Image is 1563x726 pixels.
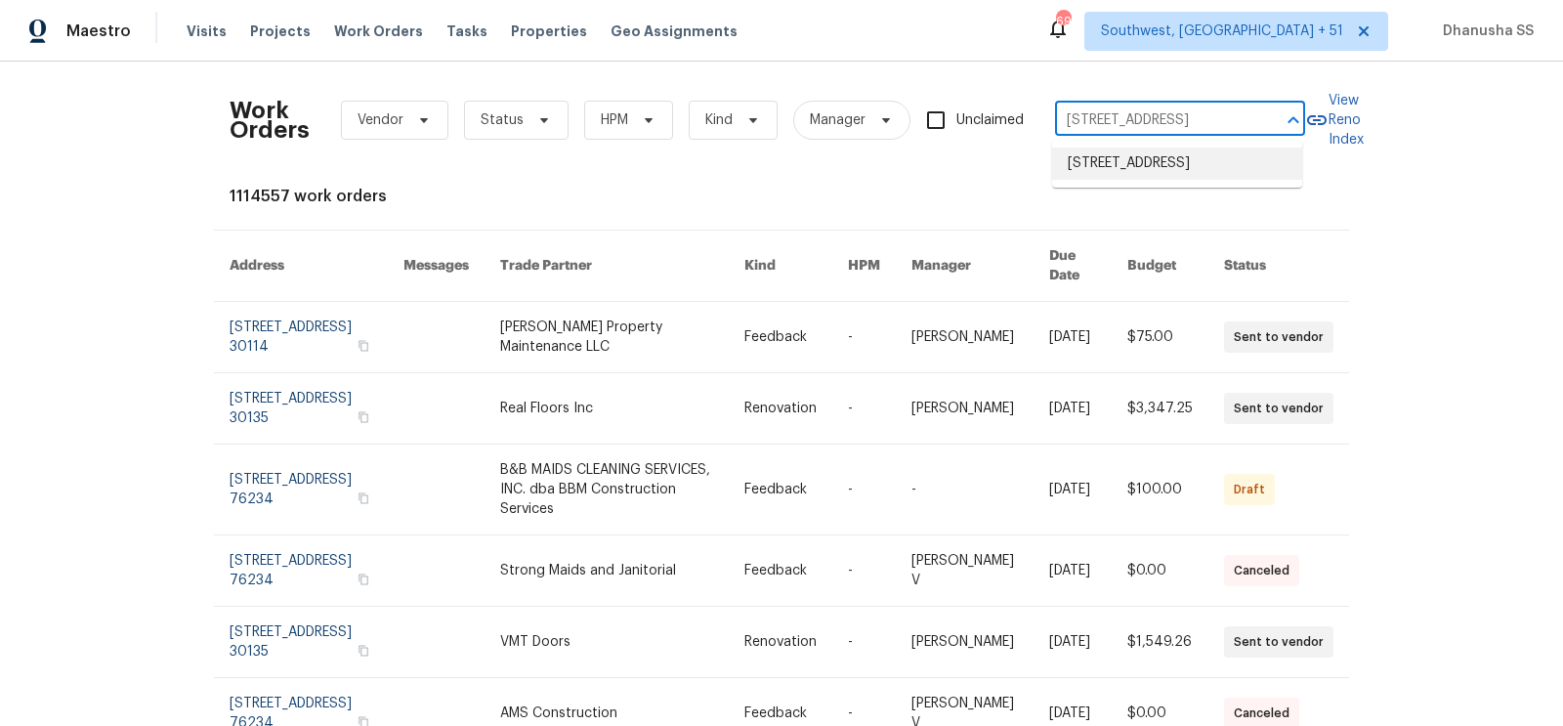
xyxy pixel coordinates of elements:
[896,231,1034,302] th: Manager
[729,302,832,373] td: Feedback
[832,373,896,445] td: -
[485,535,728,607] td: Strong Maids and Janitorial
[334,21,423,41] span: Work Orders
[1305,91,1364,149] a: View Reno Index
[896,373,1034,445] td: [PERSON_NAME]
[355,337,372,355] button: Copy Address
[230,101,310,140] h2: Work Orders
[1101,21,1343,41] span: Southwest, [GEOGRAPHIC_DATA] + 51
[705,110,733,130] span: Kind
[230,187,1333,206] div: 1114557 work orders
[1112,231,1208,302] th: Budget
[358,110,403,130] span: Vendor
[1435,21,1534,41] span: Dhanusha SS
[810,110,866,130] span: Manager
[446,24,487,38] span: Tasks
[388,231,485,302] th: Messages
[355,490,372,507] button: Copy Address
[481,110,524,130] span: Status
[896,302,1034,373] td: [PERSON_NAME]
[729,607,832,678] td: Renovation
[355,408,372,426] button: Copy Address
[485,373,728,445] td: Real Floors Inc
[729,373,832,445] td: Renovation
[1280,107,1307,134] button: Close
[832,607,896,678] td: -
[485,607,728,678] td: VMT Doors
[832,535,896,607] td: -
[832,231,896,302] th: HPM
[729,535,832,607] td: Feedback
[66,21,131,41] span: Maestro
[896,607,1034,678] td: [PERSON_NAME]
[1055,106,1250,136] input: Enter in an address
[729,445,832,535] td: Feedback
[611,21,738,41] span: Geo Assignments
[956,110,1024,131] span: Unclaimed
[250,21,311,41] span: Projects
[1034,231,1112,302] th: Due Date
[832,302,896,373] td: -
[355,571,372,588] button: Copy Address
[214,231,388,302] th: Address
[896,535,1034,607] td: [PERSON_NAME] V
[355,642,372,660] button: Copy Address
[729,231,832,302] th: Kind
[485,302,728,373] td: [PERSON_NAME] Property Maintenance LLC
[485,445,728,535] td: B&B MAIDS CLEANING SERVICES, INC. dba BBM Construction Services
[896,445,1034,535] td: -
[511,21,587,41] span: Properties
[1056,12,1070,31] div: 692
[1208,231,1349,302] th: Status
[485,231,728,302] th: Trade Partner
[1052,148,1302,180] li: [STREET_ADDRESS]
[187,21,227,41] span: Visits
[832,445,896,535] td: -
[601,110,628,130] span: HPM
